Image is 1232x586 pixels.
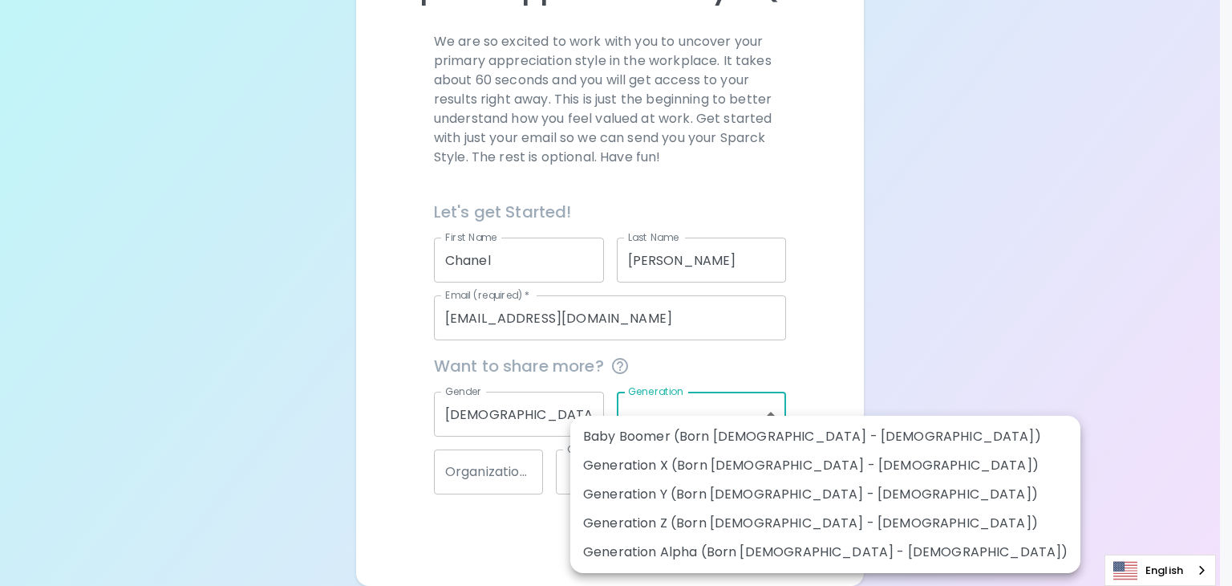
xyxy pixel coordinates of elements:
li: Baby Boomer (Born [DEMOGRAPHIC_DATA] - [DEMOGRAPHIC_DATA]) [570,422,1080,451]
li: Generation Alpha (Born [DEMOGRAPHIC_DATA] - [DEMOGRAPHIC_DATA]) [570,538,1080,567]
li: Generation Y (Born [DEMOGRAPHIC_DATA] - [DEMOGRAPHIC_DATA]) [570,480,1080,509]
a: English [1105,555,1215,585]
li: Generation X (Born [DEMOGRAPHIC_DATA] - [DEMOGRAPHIC_DATA]) [570,451,1080,480]
li: Generation Z (Born [DEMOGRAPHIC_DATA] - [DEMOGRAPHIC_DATA]) [570,509,1080,538]
div: Language [1104,555,1216,586]
aside: Language selected: English [1104,555,1216,586]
